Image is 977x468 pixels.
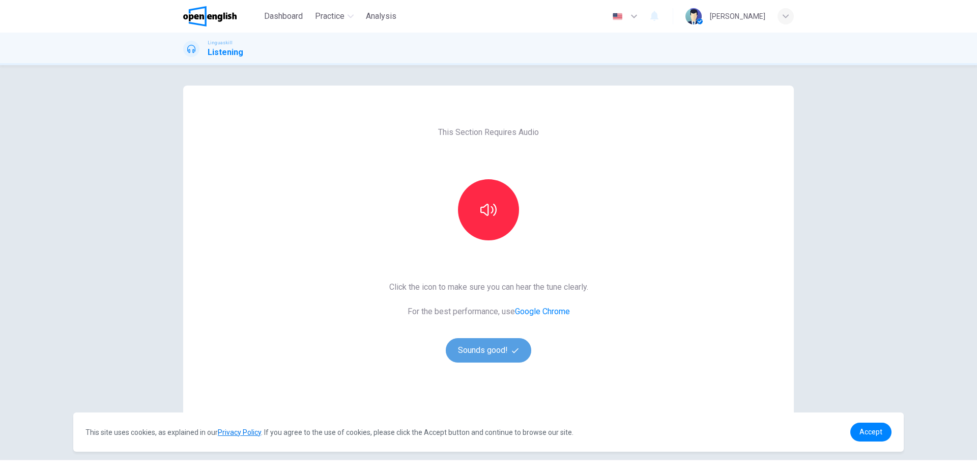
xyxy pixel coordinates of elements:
button: Dashboard [260,7,307,25]
span: Dashboard [264,10,303,22]
button: Practice [311,7,358,25]
span: Practice [315,10,344,22]
img: Profile picture [685,8,702,24]
span: Linguaskill [208,39,233,46]
button: Analysis [362,7,400,25]
span: This site uses cookies, as explained in our . If you agree to the use of cookies, please click th... [85,428,573,436]
h1: Listening [208,46,243,59]
a: OpenEnglish logo [183,6,260,26]
a: Google Chrome [515,307,570,316]
div: [PERSON_NAME] [710,10,765,22]
a: dismiss cookie message [850,423,892,442]
img: OpenEnglish logo [183,6,237,26]
span: For the best performance, use [389,306,588,318]
span: Accept [859,428,882,436]
img: en [611,13,624,20]
span: Click the icon to make sure you can hear the tune clearly. [389,281,588,293]
a: Privacy Policy [218,428,261,436]
span: This Section Requires Audio [438,126,539,139]
div: cookieconsent [73,412,904,452]
span: Analysis [366,10,396,22]
button: Sounds good! [446,338,531,363]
